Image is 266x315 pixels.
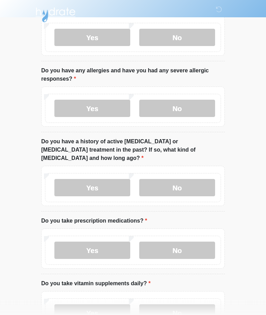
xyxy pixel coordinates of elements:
[54,29,130,46] label: Yes
[139,29,215,46] label: No
[54,242,130,259] label: Yes
[41,67,225,83] label: Do you have any allergies and have you had any severe allergic responses?
[139,179,215,197] label: No
[34,5,77,23] img: Hydrate IV Bar - Arcadia Logo
[139,242,215,259] label: No
[54,179,130,197] label: Yes
[41,280,151,288] label: Do you take vitamin supplements daily?
[41,138,225,163] label: Do you have a history of active [MEDICAL_DATA] or [MEDICAL_DATA] treatment in the past? If so, wh...
[139,100,215,117] label: No
[54,100,130,117] label: Yes
[41,217,147,225] label: Do you take prescription medications?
